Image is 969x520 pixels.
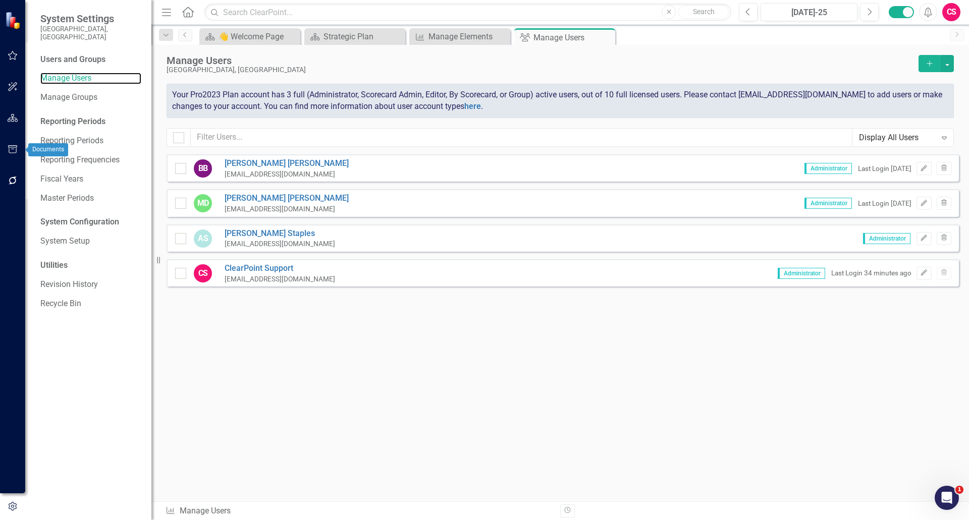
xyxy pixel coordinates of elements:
div: Strategic Plan [324,30,403,43]
img: ClearPoint Strategy [5,11,23,29]
button: Search [678,5,729,19]
a: Fiscal Years [40,174,141,185]
a: Reporting Frequencies [40,154,141,166]
a: Strategic Plan [307,30,403,43]
input: Search ClearPoint... [204,4,731,21]
div: Reporting Periods [40,116,141,128]
div: [EMAIL_ADDRESS][DOMAIN_NAME] [225,274,335,284]
div: Last Login 34 minutes ago [831,268,911,278]
div: 👋 Welcome Page [219,30,298,43]
div: Users and Groups [40,54,141,66]
a: [PERSON_NAME] [PERSON_NAME] [225,158,349,169]
button: CS [942,3,960,21]
button: [DATE]-25 [761,3,857,21]
div: Documents [28,143,68,156]
a: Reporting Periods [40,135,141,147]
div: Manage Users [167,55,913,66]
div: AS [194,229,212,248]
div: Last Login [DATE] [858,199,911,208]
span: Administrator [863,233,910,244]
div: [EMAIL_ADDRESS][DOMAIN_NAME] [225,204,349,214]
div: CS [194,264,212,282]
div: Display All Users [859,132,936,143]
div: Last Login [DATE] [858,164,911,174]
input: Filter Users... [190,128,852,147]
div: [GEOGRAPHIC_DATA], [GEOGRAPHIC_DATA] [167,66,913,74]
div: BB [194,159,212,178]
a: Recycle Bin [40,298,141,310]
div: Manage Elements [428,30,508,43]
span: Administrator [778,268,825,279]
a: Revision History [40,279,141,291]
div: MD [194,194,212,212]
iframe: Intercom live chat [935,486,959,510]
a: Manage Elements [412,30,508,43]
span: System Settings [40,13,141,25]
div: Manage Users [166,505,553,517]
a: [PERSON_NAME] [PERSON_NAME] [225,193,349,204]
div: [EMAIL_ADDRESS][DOMAIN_NAME] [225,239,335,249]
div: [DATE]-25 [764,7,854,19]
a: ClearPoint Support [225,263,335,274]
div: [EMAIL_ADDRESS][DOMAIN_NAME] [225,169,349,179]
span: Administrator [804,198,852,209]
span: Your Pro2023 Plan account has 3 full (Administrator, Scorecard Admin, Editor, By Scorecard, or Gr... [172,90,942,111]
a: Manage Users [40,73,141,84]
div: Utilities [40,260,141,271]
span: Search [693,8,715,16]
span: 1 [955,486,963,494]
a: Master Periods [40,193,141,204]
span: Administrator [804,163,852,174]
div: Manage Users [533,31,613,44]
a: 👋 Welcome Page [202,30,298,43]
a: Manage Groups [40,92,141,103]
small: [GEOGRAPHIC_DATA], [GEOGRAPHIC_DATA] [40,25,141,41]
div: System Configuration [40,216,141,228]
a: System Setup [40,236,141,247]
a: here [464,101,481,111]
a: [PERSON_NAME] Staples [225,228,335,240]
